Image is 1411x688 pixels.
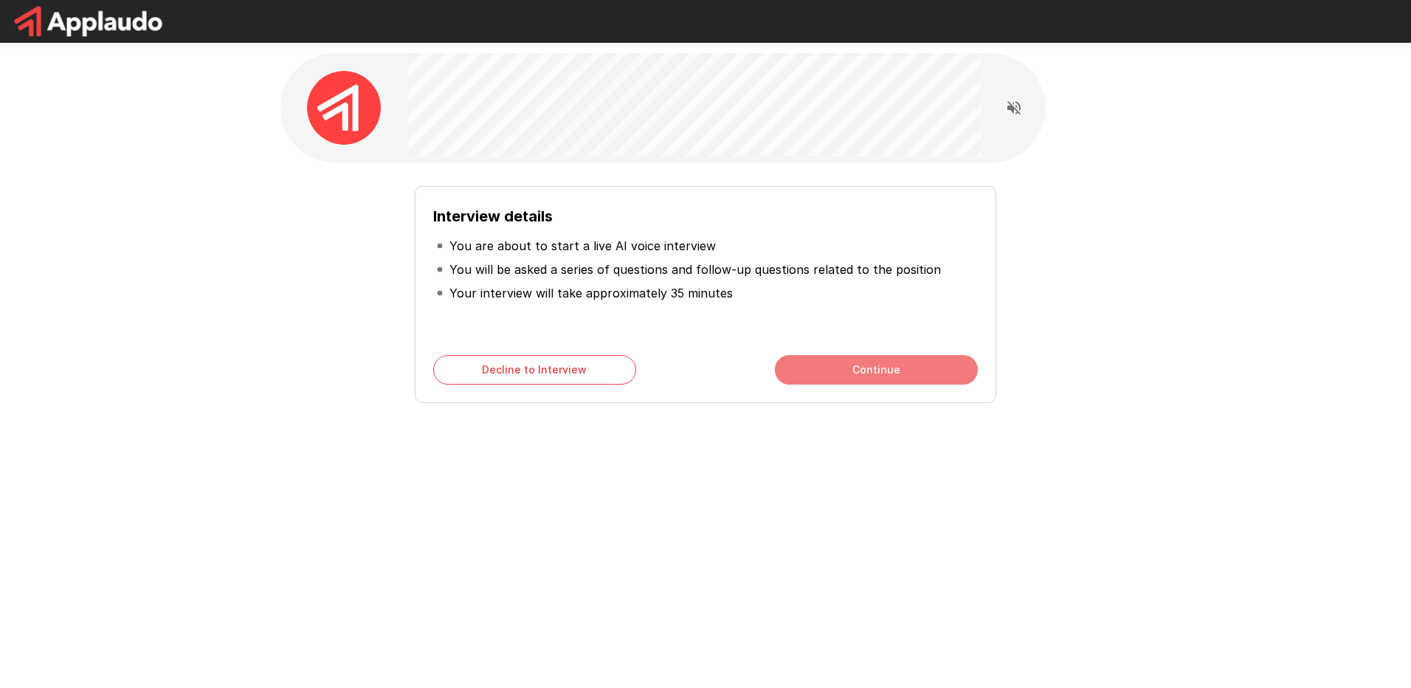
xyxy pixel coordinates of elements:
button: Continue [775,355,978,385]
p: You are about to start a live AI voice interview [449,237,716,255]
p: You will be asked a series of questions and follow-up questions related to the position [449,261,941,278]
button: Decline to Interview [433,355,636,385]
button: Read questions aloud [999,93,1029,123]
b: Interview details [433,207,553,225]
p: Your interview will take approximately 35 minutes [449,284,733,302]
img: applaudo_avatar.png [307,71,381,145]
